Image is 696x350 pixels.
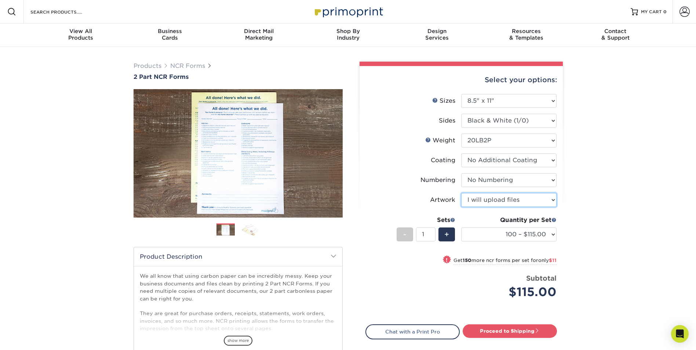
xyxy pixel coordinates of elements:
strong: 150 [463,258,471,263]
div: $115.00 [467,283,557,301]
a: NCR Forms [170,62,205,69]
div: Sides [439,116,455,125]
span: Shop By [303,28,393,34]
div: Quantity per Set [461,216,557,225]
span: - [403,229,407,240]
a: Chat with a Print Pro [365,324,460,339]
div: & Support [571,28,660,41]
div: Industry [303,28,393,41]
span: 0 [663,9,667,14]
img: Primoprint [311,4,385,19]
a: Shop ByIndustry [303,23,393,47]
span: only [538,258,557,263]
div: Artwork [430,196,455,204]
span: Resources [482,28,571,34]
div: Services [393,28,482,41]
span: View All [36,28,125,34]
img: NCR Forms 02 [241,223,259,236]
a: Resources& Templates [482,23,571,47]
div: Cards [125,28,214,41]
a: Proceed to Shipping [463,324,557,338]
span: Design [393,28,482,34]
span: Contact [571,28,660,34]
a: 2 Part NCR Forms [134,73,343,80]
div: Coating [431,156,455,165]
span: Business [125,28,214,34]
div: Select your options: [365,66,557,94]
small: Get more ncr forms per set for [453,258,557,265]
a: BusinessCards [125,23,214,47]
span: ! [446,256,448,264]
h2: Product Description [134,247,342,266]
div: Open Intercom Messenger [671,325,689,343]
img: 2 Part NCR Forms 01 [134,81,343,226]
iframe: Google Customer Reviews [2,328,62,347]
a: Direct MailMarketing [214,23,303,47]
a: View AllProducts [36,23,125,47]
div: Products [36,28,125,41]
div: & Templates [482,28,571,41]
span: 2 Part NCR Forms [134,73,189,80]
div: Numbering [420,176,455,185]
div: Weight [425,136,455,145]
div: Sets [397,216,455,225]
span: + [444,229,449,240]
span: MY CART [641,9,662,15]
span: Direct Mail [214,28,303,34]
strong: Subtotal [526,274,557,282]
div: Sizes [432,96,455,105]
input: SEARCH PRODUCTS..... [30,7,101,16]
span: $11 [549,258,557,263]
span: show more [224,336,252,346]
a: Products [134,62,161,69]
a: DesignServices [393,23,482,47]
a: Contact& Support [571,23,660,47]
div: Marketing [214,28,303,41]
img: NCR Forms 01 [216,224,235,237]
